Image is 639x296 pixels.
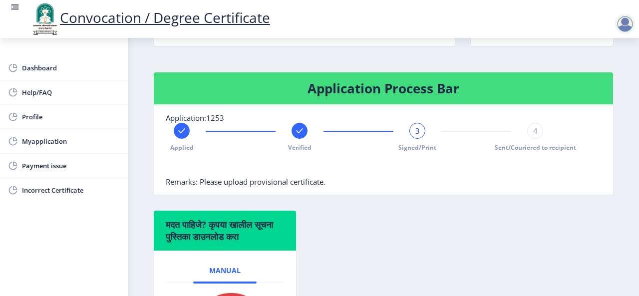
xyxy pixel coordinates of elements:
span: Sent/Couriered to recipient [495,143,576,152]
span: Remarks: Please upload provisional certificate. [166,177,325,187]
a: Convocation / Degree Certificate [30,8,270,27]
span: Dashboard [22,62,120,74]
a: Manual [193,259,257,283]
span: Profile [22,111,120,123]
span: Payment issue [22,160,120,172]
span: Help/FAQ [22,86,120,98]
span: Signed/Print [398,143,436,152]
h6: मदत पाहिजे? कृपया खालील सूचना पुस्तिका डाउनलोड करा [166,219,284,243]
img: logo [30,2,60,36]
span: 3 [415,126,420,136]
span: 4 [533,126,538,136]
h4: Application Process Bar [166,80,601,96]
span: Application:1253 [166,113,224,123]
span: Myapplication [22,135,120,147]
span: Incorrect Certificate [22,184,120,196]
span: Manual [209,267,241,275]
span: Verified [288,143,312,152]
span: Applied [170,143,194,152]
